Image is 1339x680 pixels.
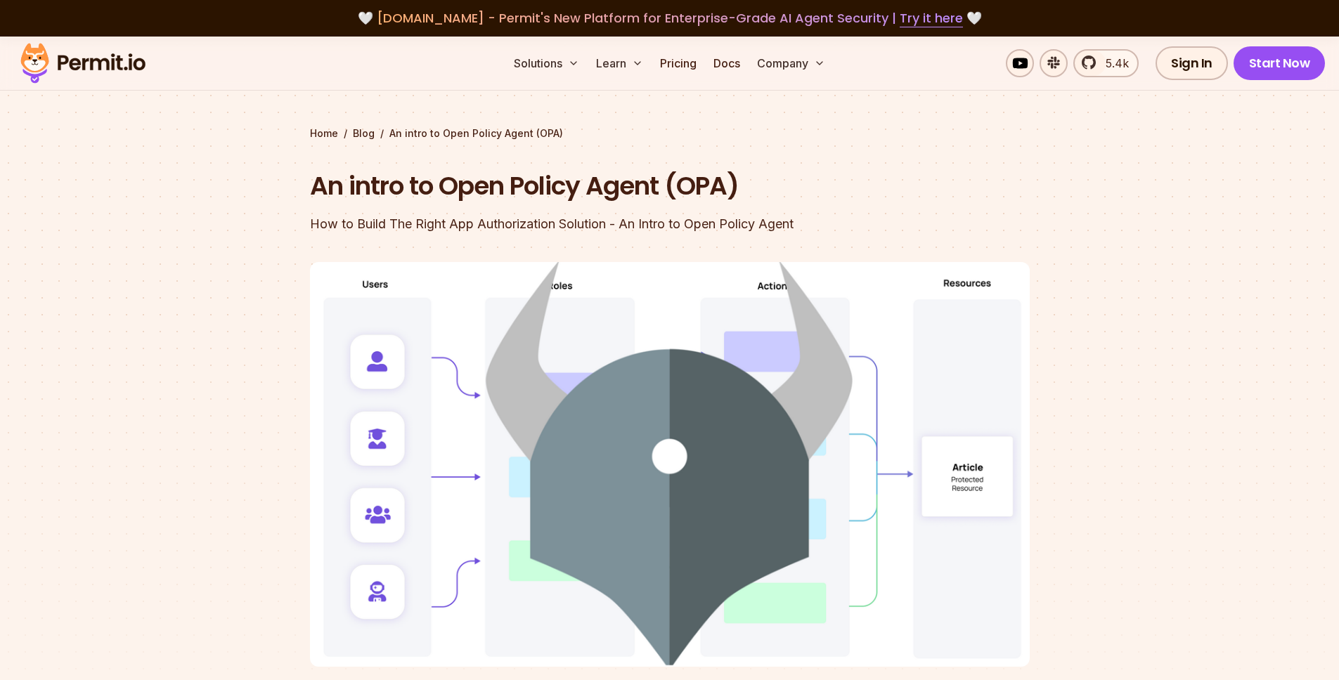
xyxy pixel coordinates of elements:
a: Try it here [900,9,963,27]
button: Solutions [508,49,585,77]
a: 5.4k [1073,49,1139,77]
div: / / [310,126,1030,140]
h1: An intro to Open Policy Agent (OPA) [310,169,850,204]
span: [DOMAIN_NAME] - Permit's New Platform for Enterprise-Grade AI Agent Security | [377,9,963,27]
div: 🤍 🤍 [34,8,1305,28]
span: 5.4k [1097,55,1129,72]
button: Learn [590,49,649,77]
img: An intro to Open Policy Agent (OPA) [310,262,1030,667]
a: Blog [353,126,375,140]
a: Docs [708,49,746,77]
a: Pricing [654,49,702,77]
a: Sign In [1156,46,1228,80]
a: Home [310,126,338,140]
img: Permit logo [14,39,152,87]
div: How to Build The Right App Authorization Solution - An Intro to Open Policy Agent [310,214,850,234]
a: Start Now [1234,46,1326,80]
button: Company [751,49,831,77]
